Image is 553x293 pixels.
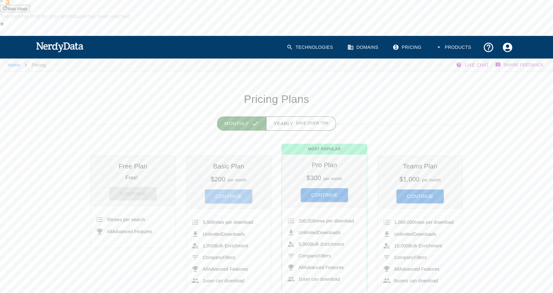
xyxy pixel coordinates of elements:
[203,243,214,248] span: 1,000
[96,161,170,171] h6: Free Plan
[203,220,253,225] span: rows per download
[203,232,222,237] span: Unlimited
[298,230,341,235] span: Downloads
[394,266,439,272] span: Advanced Features
[133,13,153,20] a: How to fix
[203,255,235,260] span: Filters
[298,277,301,282] span: 1
[107,229,112,234] span: All
[203,220,214,225] span: 5,000
[394,278,397,283] span: 6
[203,266,248,272] span: Advanced Features
[432,38,476,57] button: Products
[394,243,408,248] span: 10,000
[343,38,384,57] a: Domains
[203,232,245,237] span: Downloads
[383,161,457,171] h6: Teams Plan
[301,188,348,202] button: Continue
[399,176,419,183] h6: $1,000
[107,229,152,234] span: Advanced Features
[298,242,310,247] span: 5,000
[454,59,492,71] button: Live Chat
[394,220,415,225] span: 1,000,000
[298,218,354,223] span: rows per download
[394,266,399,272] span: All
[298,230,318,235] span: Unlimited
[324,177,342,181] span: per month
[394,278,438,283] span: users can download
[298,253,318,258] span: Company
[298,218,315,223] span: 200,000
[211,176,225,183] h6: $200
[298,253,331,258] span: Filters
[203,255,222,260] span: Company
[521,247,545,272] iframe: Drift Widget Chat Controller
[389,38,427,57] a: Pricing
[191,161,266,171] h6: Basic Plan
[203,266,208,272] span: All
[422,178,441,182] span: per month
[282,144,367,155] span: Most Popular
[8,59,46,71] nav: breadcrumb
[296,120,329,127] span: Save over 70%
[396,190,444,203] button: Continue
[298,242,344,247] span: Bulk Enrichment
[298,265,304,270] span: All
[203,278,205,283] span: 1
[479,38,498,57] button: Support and Documentation
[394,220,454,225] span: rows per download
[203,278,244,283] span: user can download
[394,232,414,237] span: Unlimited
[228,178,247,182] span: per month
[283,38,338,57] a: Technologies
[8,62,20,68] a: Home
[217,116,266,131] button: Monthly
[298,277,340,282] span: user can download
[394,255,427,260] span: Filters
[205,190,252,203] button: Continue
[203,243,248,248] span: Bulk Enrichment
[125,175,138,180] p: Free!
[7,6,27,11] span: Web Vitals
[394,255,414,260] span: Company
[266,116,336,131] button: Yearly Save over 70%
[298,265,344,270] span: Advanced Features
[394,243,442,248] span: Bulk Enrichment
[90,92,463,106] h1: Pricing Plans
[36,40,83,53] img: NerdyData.com
[107,217,145,222] span: rows per search
[32,62,46,68] p: Pricing
[494,59,545,71] button: Share Feedback
[107,217,112,222] span: 50
[287,160,362,170] h6: Pro Plan
[307,174,321,181] h6: $300
[394,232,436,237] span: Downloads
[498,38,517,57] button: Account Settings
